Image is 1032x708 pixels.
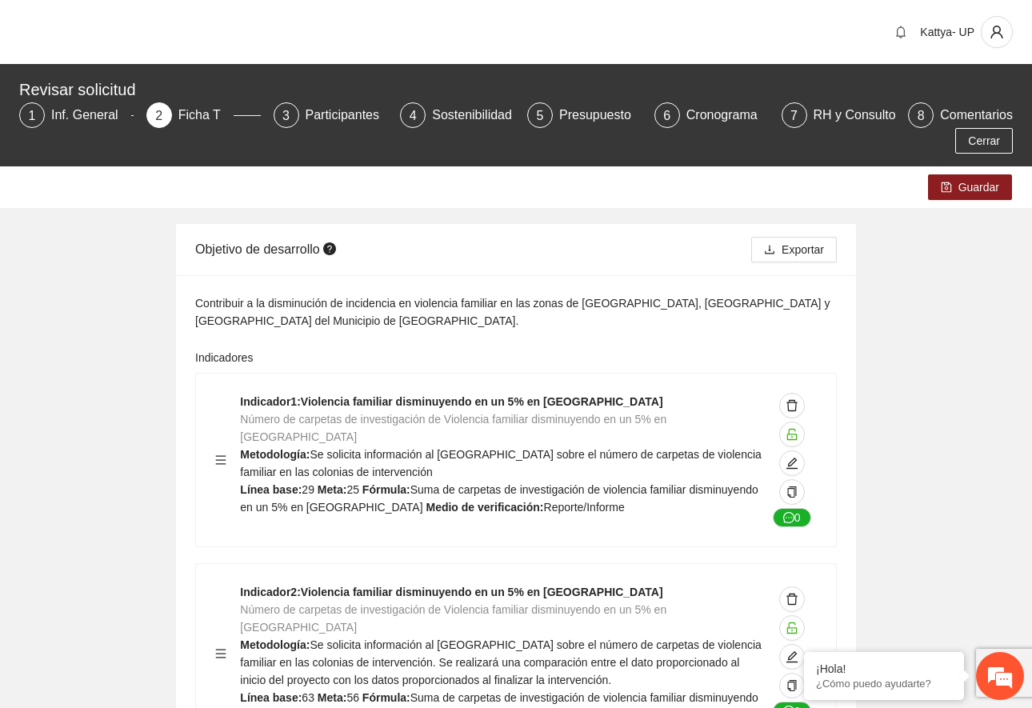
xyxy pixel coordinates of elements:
[780,428,804,441] span: unlock
[302,483,314,496] span: 29
[195,294,837,330] div: Contribuir a la disminución de incidencia en violencia familiar en las zonas de [GEOGRAPHIC_DATA]...
[362,483,410,496] strong: Fórmula:
[779,644,805,670] button: edit
[240,448,310,461] strong: Metodología:
[782,241,824,258] span: Exportar
[958,178,999,196] span: Guardar
[195,242,340,256] span: Objetivo de desarrollo
[816,662,952,675] div: ¡Hola!
[400,102,514,128] div: 4Sostenibilidad
[982,25,1012,39] span: user
[195,349,253,366] label: Indicadores
[432,102,525,128] div: Sostenibilidad
[889,26,913,38] span: bell
[19,102,134,128] div: 1Inf. General
[410,109,417,122] span: 4
[779,479,805,505] button: copy
[782,102,896,128] div: 7RH y Consultores
[346,691,359,704] span: 56
[773,508,811,527] button: message0
[780,457,804,470] span: edit
[780,399,804,412] span: delete
[323,242,336,255] span: question-circle
[51,102,131,128] div: Inf. General
[955,128,1013,154] button: Cerrar
[146,102,261,128] div: 2Ficha T
[686,102,770,128] div: Cronograma
[240,413,666,443] span: Número de carpetas de investigación de Violencia familiar disminuyendo en un 5% en [GEOGRAPHIC_DATA]
[240,638,310,651] strong: Metodología:
[527,102,642,128] div: 5Presupuesto
[779,393,805,418] button: delete
[215,454,226,466] span: menu
[941,182,952,194] span: save
[783,512,794,525] span: message
[790,109,798,122] span: 7
[29,109,36,122] span: 1
[240,691,302,704] strong: Línea base:
[19,77,1003,102] div: Revisar solicitud
[426,501,543,514] strong: Medio de verificación:
[306,102,393,128] div: Participantes
[779,422,805,447] button: unlock
[968,132,1000,150] span: Cerrar
[888,19,914,45] button: bell
[786,680,798,693] span: copy
[780,650,804,663] span: edit
[215,648,226,659] span: menu
[779,586,805,612] button: delete
[240,638,762,686] span: Se solicita información al [GEOGRAPHIC_DATA] sobre el número de carpetas de violencia familiar en...
[240,395,662,408] strong: Indicador 1 : Violencia familiar disminuyendo en un 5% en [GEOGRAPHIC_DATA]
[918,109,925,122] span: 8
[940,102,1013,128] div: Comentarios
[814,102,926,128] div: RH y Consultores
[780,593,804,606] span: delete
[779,615,805,641] button: unlock
[764,244,775,257] span: download
[908,102,1013,128] div: 8Comentarios
[240,483,758,514] span: Suma de carpetas de investigación de violencia familiar disminuyendo en un 5% en [GEOGRAPHIC_DATA]
[318,691,347,704] strong: Meta:
[537,109,544,122] span: 5
[751,237,837,262] button: downloadExportar
[362,691,410,704] strong: Fórmula:
[282,109,290,122] span: 3
[318,483,347,496] strong: Meta:
[654,102,769,128] div: 6Cronograma
[786,486,798,499] span: copy
[178,102,234,128] div: Ficha T
[928,174,1012,200] button: saveGuardar
[155,109,162,122] span: 2
[816,678,952,690] p: ¿Cómo puedo ayudarte?
[780,622,804,634] span: unlock
[240,448,762,478] span: Se solicita información al [GEOGRAPHIC_DATA] sobre el número de carpetas de violencia familiar en...
[663,109,670,122] span: 6
[779,673,805,698] button: copy
[240,483,302,496] strong: Línea base:
[920,26,974,38] span: Kattya- UP
[274,102,388,128] div: 3Participantes
[346,483,359,496] span: 25
[240,603,666,634] span: Número de carpetas de investigación de Violencia familiar disminuyendo en un 5% en [GEOGRAPHIC_DATA]
[559,102,644,128] div: Presupuesto
[240,586,662,598] strong: Indicador 2 : Violencia familiar disminuyendo en un 5% en [GEOGRAPHIC_DATA]
[544,501,625,514] span: Reporte/Informe
[779,450,805,476] button: edit
[302,691,314,704] span: 63
[981,16,1013,48] button: user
